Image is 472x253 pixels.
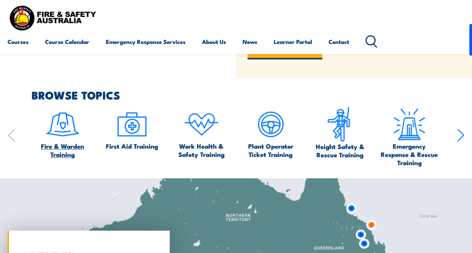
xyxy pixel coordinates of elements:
[170,107,232,158] a: Work Health & Safety Training
[32,107,94,158] a: Fire & Warden Training
[202,33,226,51] a: About Us
[8,33,29,51] a: Courses
[240,107,302,158] a: Plant Operator Ticket Training
[329,33,349,51] a: Contact
[309,107,371,159] a: Height Safety & Rescue Training
[106,142,158,150] span: First Aid Training
[322,107,357,142] img: icon-6
[184,107,219,142] img: icon-4
[45,107,80,142] img: icon-1
[32,90,464,99] h2: BROWSE TOPICS
[253,107,288,142] img: icon-5
[243,33,257,51] a: News
[32,142,94,158] span: Fire & Warden Training
[378,142,440,167] span: Emergency Response & Rescue Training
[240,142,302,158] span: Plant Operator Ticket Training
[106,33,185,51] a: Emergency Response Services
[114,107,149,142] img: icon-2
[106,107,158,150] a: First Aid Training
[45,33,89,51] a: Course Calendar
[309,142,371,159] span: Height Safety & Rescue Training
[170,142,232,158] span: Work Health & Safety Training
[392,107,427,142] img: Emergency Response Icon
[378,107,440,167] a: Emergency Response & Rescue Training
[274,33,312,51] a: Learner Portal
